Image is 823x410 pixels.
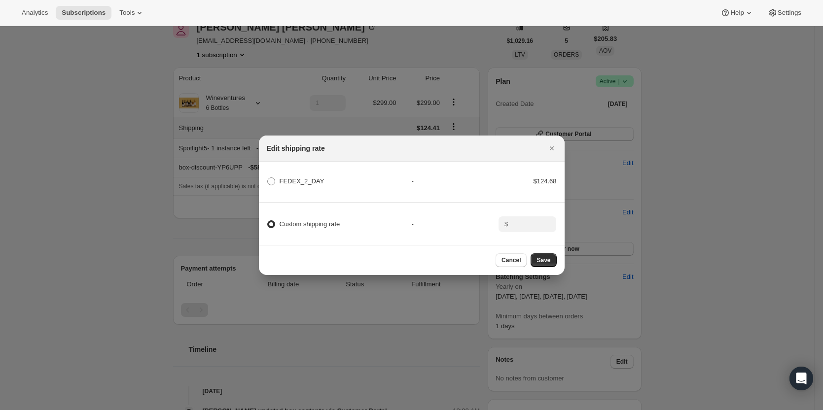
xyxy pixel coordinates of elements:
div: - [412,176,499,186]
button: Settings [762,6,807,20]
span: Cancel [501,256,521,264]
button: Tools [113,6,150,20]
button: Help [715,6,759,20]
span: Tools [119,9,135,17]
span: Settings [778,9,801,17]
button: Analytics [16,6,54,20]
button: Subscriptions [56,6,111,20]
span: FEDEX_2_DAY [280,177,324,185]
span: Custom shipping rate [280,220,340,228]
span: $ [504,220,508,228]
span: Help [730,9,744,17]
div: $124.68 [499,176,557,186]
span: Analytics [22,9,48,17]
h2: Edit shipping rate [267,143,325,153]
div: Open Intercom Messenger [789,367,813,390]
button: Close [545,141,559,155]
div: - [412,219,499,229]
button: Cancel [496,253,527,267]
span: Subscriptions [62,9,106,17]
span: Save [537,256,550,264]
button: Save [531,253,556,267]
